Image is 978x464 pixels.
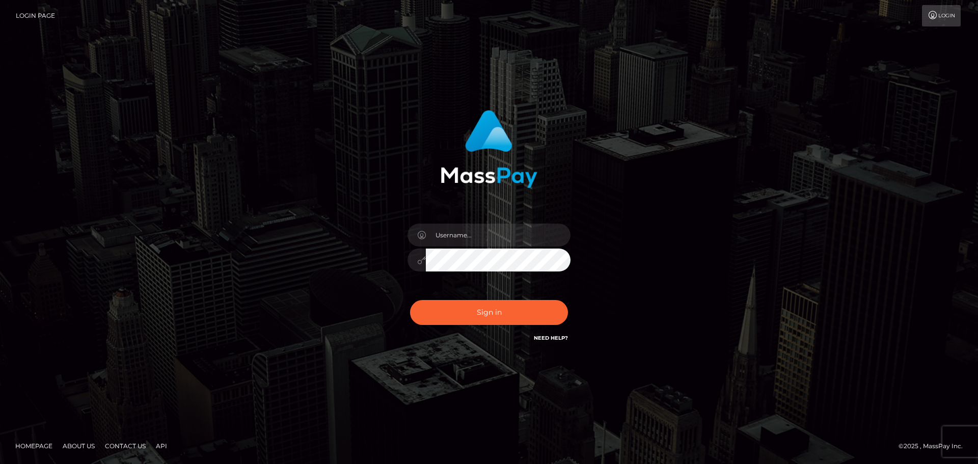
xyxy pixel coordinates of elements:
img: MassPay Login [441,110,537,188]
a: Homepage [11,438,57,454]
a: Need Help? [534,335,568,341]
a: Login Page [16,5,55,26]
input: Username... [426,224,570,247]
div: © 2025 , MassPay Inc. [899,441,970,452]
a: Login [922,5,961,26]
a: Contact Us [101,438,150,454]
a: About Us [59,438,99,454]
a: API [152,438,171,454]
button: Sign in [410,300,568,325]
